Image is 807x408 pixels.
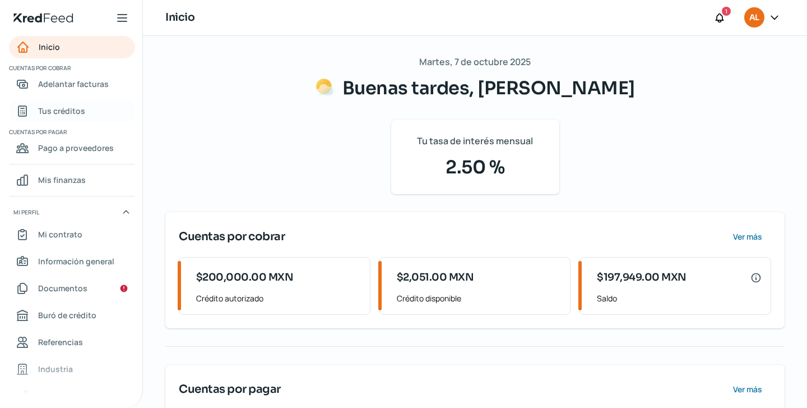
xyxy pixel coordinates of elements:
span: Documentos [38,281,87,295]
span: Saldo [597,291,762,305]
span: Martes, 7 de octubre 2025 [419,54,531,70]
span: Cuentas por pagar [9,127,133,137]
a: Adelantar facturas [9,73,135,95]
a: Pago a proveedores [9,137,135,159]
span: Mi contrato [38,227,82,241]
a: Buró de crédito [9,304,135,327]
h1: Inicio [165,10,194,26]
button: Ver más [723,226,771,248]
span: Cuentas por cobrar [9,63,133,73]
span: Tus créditos [38,104,85,118]
span: Información general [38,254,114,268]
span: Buenas tardes, [PERSON_NAME] [342,77,635,99]
a: Industria [9,358,135,381]
span: 1 [725,6,727,16]
span: Ver más [733,386,762,393]
img: Saludos [316,78,333,96]
a: Mi contrato [9,223,135,246]
span: Tu tasa de interés mensual [417,133,533,149]
span: Referencias [38,335,83,349]
a: Tus créditos [9,100,135,122]
span: Cuentas por pagar [179,381,281,398]
span: Mi perfil [13,207,39,217]
span: Industria [38,362,73,376]
a: Documentos [9,277,135,300]
span: AL [749,11,759,25]
span: Ver más [733,233,762,241]
span: $200,000.00 MXN [196,270,294,285]
a: Referencias [9,331,135,354]
span: $197,949.00 MXN [597,270,687,285]
button: Ver más [723,378,771,401]
a: Inicio [9,36,135,58]
span: Mis finanzas [38,173,86,187]
span: Crédito autorizado [196,291,361,305]
span: Buró de crédito [38,308,96,322]
span: Crédito disponible [397,291,562,305]
span: Cuentas por cobrar [179,228,285,245]
span: Redes sociales [38,389,95,403]
span: 2.50 % [405,154,546,181]
a: Mis finanzas [9,169,135,191]
span: $2,051.00 MXN [397,270,474,285]
a: Información general [9,250,135,273]
span: Inicio [39,40,60,54]
span: Pago a proveedores [38,141,114,155]
span: Adelantar facturas [38,77,109,91]
a: Redes sociales [9,385,135,407]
